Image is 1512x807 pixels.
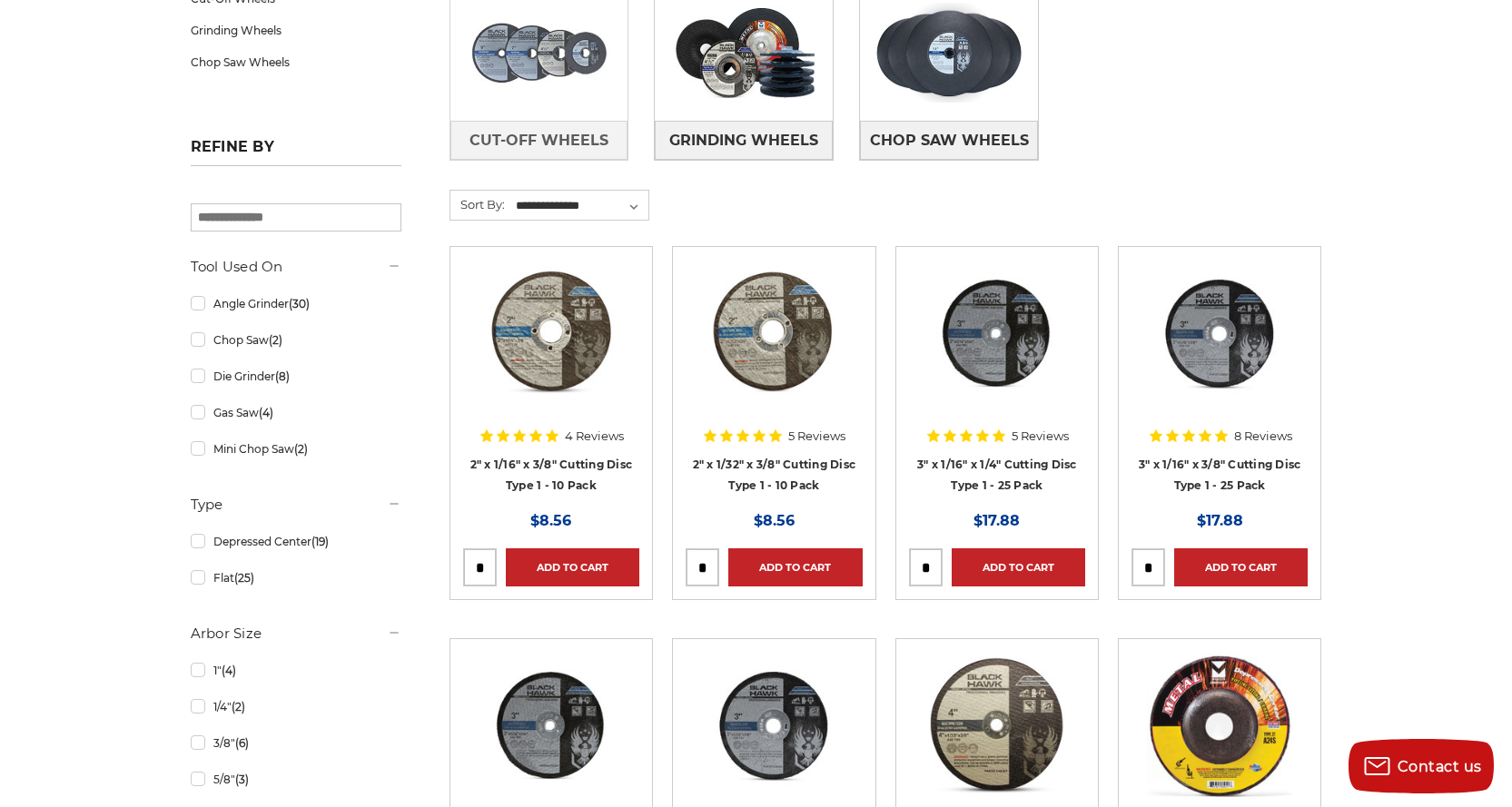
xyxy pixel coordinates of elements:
[191,256,401,278] h5: Tool Used On
[870,125,1029,156] span: Chop Saw Wheels
[234,571,254,585] span: (25)
[973,512,1020,529] span: $17.88
[686,260,862,436] a: 2" x 1/32" x 3/8" Cut Off Wheel
[235,736,249,750] span: (6)
[191,324,401,356] a: Chop Saw
[191,562,401,594] a: Flat
[191,138,401,166] h5: Refine by
[470,458,633,492] a: 2" x 1/16" x 3/8" Cutting Disc Type 1 - 10 Pack
[191,691,401,723] a: 1/4"
[506,548,639,586] a: Add to Cart
[191,763,401,795] a: 5/8"
[728,548,862,586] a: Add to Cart
[191,46,401,78] a: Chop Saw Wheels
[191,360,401,392] a: Die Grinder
[513,192,648,220] select: Sort By:
[565,430,624,442] span: 4 Reviews
[1349,739,1494,793] button: Contact us
[701,652,846,797] img: 3" x 1/32" x 3/8" Cut Off Wheel
[469,125,608,156] span: Cut-Off Wheels
[191,15,401,46] a: Grinding Wheels
[479,260,624,405] img: 2" x 1/16" x 3/8" Cut Off Wheel
[1012,430,1069,442] span: 5 Reviews
[1147,260,1292,405] img: 3" x 1/16" x 3/8" Cutting Disc
[860,121,1038,160] a: Chop Saw Wheels
[259,406,273,419] span: (4)
[450,121,628,160] a: Cut-Off Wheels
[1197,512,1243,529] span: $17.88
[754,512,795,529] span: $8.56
[191,654,401,686] a: 1"
[191,727,401,759] a: 3/8"
[788,430,845,442] span: 5 Reviews
[311,535,329,548] span: (19)
[669,125,818,156] span: Grinding Wheels
[701,260,846,405] img: 2" x 1/32" x 3/8" Cut Off Wheel
[269,333,282,347] span: (2)
[479,652,624,797] img: 3" x 1/32" x 1/4" Cutting Disc
[222,664,236,677] span: (4)
[1234,430,1292,442] span: 8 Reviews
[924,260,1070,405] img: 3” x .0625” x 1/4” Die Grinder Cut-Off Wheels by Black Hawk Abrasives
[1147,652,1292,797] img: Mercer 4" x 1/8" x 5/8 Cutting and Light Grinding Wheel
[232,700,245,714] span: (2)
[655,121,833,160] a: Grinding Wheels
[191,397,401,428] a: Gas Saw
[463,260,639,436] a: 2" x 1/16" x 3/8" Cut Off Wheel
[909,260,1085,436] a: 3” x .0625” x 1/4” Die Grinder Cut-Off Wheels by Black Hawk Abrasives
[191,623,401,645] h5: Arbor Size
[917,458,1077,492] a: 3" x 1/16" x 1/4" Cutting Disc Type 1 - 25 Pack
[191,433,401,465] a: Mini Chop Saw
[1174,548,1308,586] a: Add to Cart
[191,494,401,516] h5: Type
[191,288,401,320] a: Angle Grinder
[235,773,249,786] span: (3)
[289,297,310,310] span: (30)
[530,512,571,529] span: $8.56
[275,369,290,383] span: (8)
[450,191,505,218] label: Sort By:
[1398,758,1482,775] span: Contact us
[952,548,1085,586] a: Add to Cart
[924,652,1070,797] img: 4" x 1/32" x 3/8" Cutting Disc
[191,526,401,557] a: Depressed Center
[294,442,308,456] span: (2)
[693,458,856,492] a: 2" x 1/32" x 3/8" Cutting Disc Type 1 - 10 Pack
[1132,260,1308,436] a: 3" x 1/16" x 3/8" Cutting Disc
[1139,458,1301,492] a: 3" x 1/16" x 3/8" Cutting Disc Type 1 - 25 Pack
